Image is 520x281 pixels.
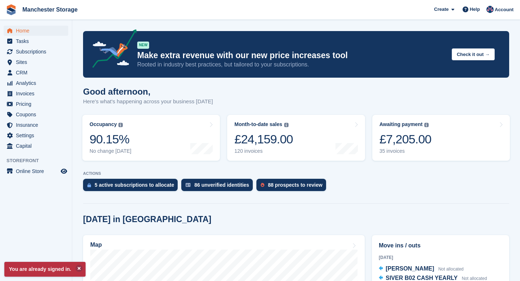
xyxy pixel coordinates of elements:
[4,130,68,140] a: menu
[90,242,102,248] h2: Map
[16,88,59,99] span: Invoices
[83,215,211,224] h2: [DATE] in [GEOGRAPHIC_DATA]
[234,121,282,127] div: Month-to-date sales
[4,88,68,99] a: menu
[137,50,446,61] p: Make extra revenue with our new price increases tool
[90,148,131,154] div: No change [DATE]
[372,115,510,161] a: Awaiting payment £7,205.00 35 invoices
[90,132,131,147] div: 90.15%
[379,264,464,274] a: [PERSON_NAME] Not allocated
[462,276,487,281] span: Not allocated
[4,57,68,67] a: menu
[4,68,68,78] a: menu
[82,115,220,161] a: Occupancy 90.15% No change [DATE]
[83,87,213,96] h1: Good afternoon,
[16,130,59,140] span: Settings
[16,141,59,151] span: Capital
[16,68,59,78] span: CRM
[16,120,59,130] span: Insurance
[4,166,68,176] a: menu
[86,29,137,70] img: price-adjustments-announcement-icon-8257ccfd72463d97f412b2fc003d46551f7dbcb40ab6d574587a9cd5c0d94...
[16,36,59,46] span: Tasks
[4,262,86,277] p: You are already signed in.
[268,182,322,188] div: 88 prospects to review
[83,98,213,106] p: Here's what's happening across your business [DATE]
[4,99,68,109] a: menu
[87,183,91,187] img: active_subscription_to_allocate_icon-d502201f5373d7db506a760aba3b589e785aa758c864c3986d89f69b8ff3...
[495,6,513,13] span: Account
[380,132,432,147] div: £7,205.00
[4,47,68,57] a: menu
[194,182,249,188] div: 86 unverified identities
[379,254,502,261] div: [DATE]
[16,166,59,176] span: Online Store
[380,121,423,127] div: Awaiting payment
[434,6,448,13] span: Create
[438,267,464,272] span: Not allocated
[186,183,191,187] img: verify_identity-adf6edd0f0f0b5bbfe63781bf79b02c33cf7c696d77639b501bdc392416b5a36.svg
[83,171,509,176] p: ACTIONS
[386,265,434,272] span: [PERSON_NAME]
[19,4,81,16] a: Manchester Storage
[4,109,68,120] a: menu
[4,36,68,46] a: menu
[60,167,68,176] a: Preview store
[83,179,181,195] a: 5 active subscriptions to allocate
[386,275,458,281] span: SIVER B02 CASH YEARLY
[118,123,123,127] img: icon-info-grey-7440780725fd019a000dd9b08b2336e03edf1995a4989e88bcd33f0948082b44.svg
[424,123,429,127] img: icon-info-grey-7440780725fd019a000dd9b08b2336e03edf1995a4989e88bcd33f0948082b44.svg
[16,57,59,67] span: Sites
[6,4,17,15] img: stora-icon-8386f47178a22dfd0bd8f6a31ec36ba5ce8667c1dd55bd0f319d3a0aa187defe.svg
[284,123,289,127] img: icon-info-grey-7440780725fd019a000dd9b08b2336e03edf1995a4989e88bcd33f0948082b44.svg
[4,78,68,88] a: menu
[4,141,68,151] a: menu
[256,179,330,195] a: 88 prospects to review
[6,157,72,164] span: Storefront
[234,148,293,154] div: 120 invoices
[90,121,117,127] div: Occupancy
[16,99,59,109] span: Pricing
[137,61,446,69] p: Rooted in industry best practices, but tailored to your subscriptions.
[261,183,264,187] img: prospect-51fa495bee0391a8d652442698ab0144808aea92771e9ea1ae160a38d050c398.svg
[4,26,68,36] a: menu
[470,6,480,13] span: Help
[227,115,365,161] a: Month-to-date sales £24,159.00 120 invoices
[137,42,149,49] div: NEW
[181,179,256,195] a: 86 unverified identities
[95,182,174,188] div: 5 active subscriptions to allocate
[380,148,432,154] div: 35 invoices
[16,109,59,120] span: Coupons
[16,78,59,88] span: Analytics
[4,120,68,130] a: menu
[16,26,59,36] span: Home
[379,241,502,250] h2: Move ins / outs
[234,132,293,147] div: £24,159.00
[16,47,59,57] span: Subscriptions
[452,48,495,60] button: Check it out →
